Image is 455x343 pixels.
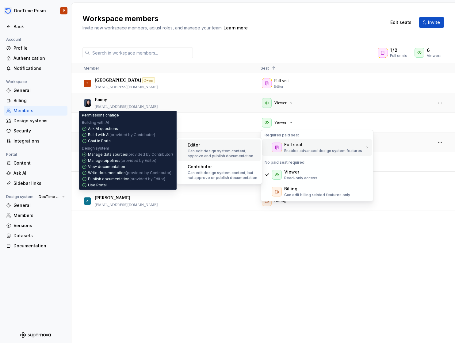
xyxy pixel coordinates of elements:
div: Content [13,160,65,166]
div: Workspace [4,78,29,86]
a: Ask AI [4,168,67,178]
p: Use Portal [88,183,107,188]
span: Edit seats [390,19,411,25]
button: Viewer [261,97,296,109]
span: DocTime Prism [39,194,60,199]
div: Viewer [284,169,299,175]
p: Can edit design system content, but not approve or publish documentation [188,170,258,180]
p: Manage pipelines [88,158,156,163]
div: / [390,47,407,53]
img: 90418a54-4231-473e-b32d-b3dd03b28af1.png [4,7,12,14]
a: Sidebar links [4,178,67,188]
p: Viewer [274,120,286,126]
div: Billing [13,97,65,104]
div: Full seat [284,142,303,148]
input: Search in workspace members... [90,47,193,58]
div: Viewers [427,53,442,58]
p: View documentation [88,164,125,169]
a: Members [4,211,67,220]
p: Viewer [274,100,286,106]
a: Content [4,158,67,168]
p: [PERSON_NAME] [95,195,130,201]
div: Editor [188,142,200,148]
button: Viewer [261,116,296,129]
div: Members [13,108,65,114]
p: Building with AI [82,120,109,125]
span: Member [84,66,99,71]
div: Profile [13,45,65,51]
div: Account [4,36,24,43]
a: Billing [4,96,67,105]
div: Billing [284,186,297,192]
p: [EMAIL_ADDRESS][DOMAIN_NAME] [95,202,158,207]
div: Back [13,24,65,30]
p: Write documentation [88,170,171,175]
div: Full seats [390,53,407,58]
p: Permissions change [82,113,119,118]
p: [EMAIL_ADDRESS][DOMAIN_NAME] [95,104,158,109]
h2: Workspace members [82,14,379,24]
p: Ask AI questions [88,126,118,131]
div: Requires paid seat [262,131,372,139]
div: General [13,87,65,93]
div: P [86,77,88,89]
img: Emmy [84,99,91,107]
span: Seat [261,66,269,71]
a: Back [4,22,67,32]
button: Edit seats [386,17,415,28]
a: Documentation [4,241,67,251]
div: Authentication [13,55,65,61]
a: Integrations [4,136,67,146]
a: Notifications [4,63,67,73]
div: Security [13,128,65,134]
a: Members [4,106,67,116]
span: 6 [427,47,430,53]
p: [GEOGRAPHIC_DATA] [95,77,141,83]
div: Members [13,212,65,219]
button: DocTime PrismP [1,4,70,17]
span: (provided by Editor) [129,177,165,181]
div: No paid seat required [262,159,372,166]
div: Versions [13,223,65,229]
a: General [4,200,67,210]
p: Can edit billing related features only [284,192,350,197]
div: Ask AI [13,170,65,176]
div: Notifications [13,65,65,71]
div: Contributor [188,164,212,170]
div: Design systems [13,118,65,124]
span: 1 [390,47,392,53]
p: Can edit design system content, approve and publish documentation [188,149,258,158]
button: Invite [419,17,444,28]
a: Authentication [4,53,67,63]
p: Publish documentation [88,177,165,181]
div: Sidebar links [13,180,65,186]
div: Integrations [13,138,65,144]
div: Design system [4,193,36,200]
p: Manage data sources [88,152,173,157]
p: Enables advanced design system features [284,148,362,153]
p: Read-only access [284,176,317,181]
a: Design systems [4,116,67,126]
span: 2 [395,47,397,53]
div: Owner [142,77,155,83]
div: Documentation [13,243,65,249]
span: Invite [428,19,440,25]
svg: Supernova Logo [20,332,51,338]
div: Datasets [13,233,65,239]
span: (provided by Contributor) [127,152,173,157]
div: Portal [4,151,19,158]
a: Datasets [4,231,67,241]
div: P [63,8,65,13]
p: Design system [82,146,109,151]
span: (provided by Editor) [120,158,156,163]
div: General [13,202,65,208]
p: Build with AI [88,132,155,137]
div: A [86,195,88,207]
a: Security [4,126,67,136]
a: Versions [4,221,67,231]
p: [EMAIL_ADDRESS][DOMAIN_NAME] [95,85,163,90]
a: Learn more [224,25,248,31]
a: General [4,86,67,95]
